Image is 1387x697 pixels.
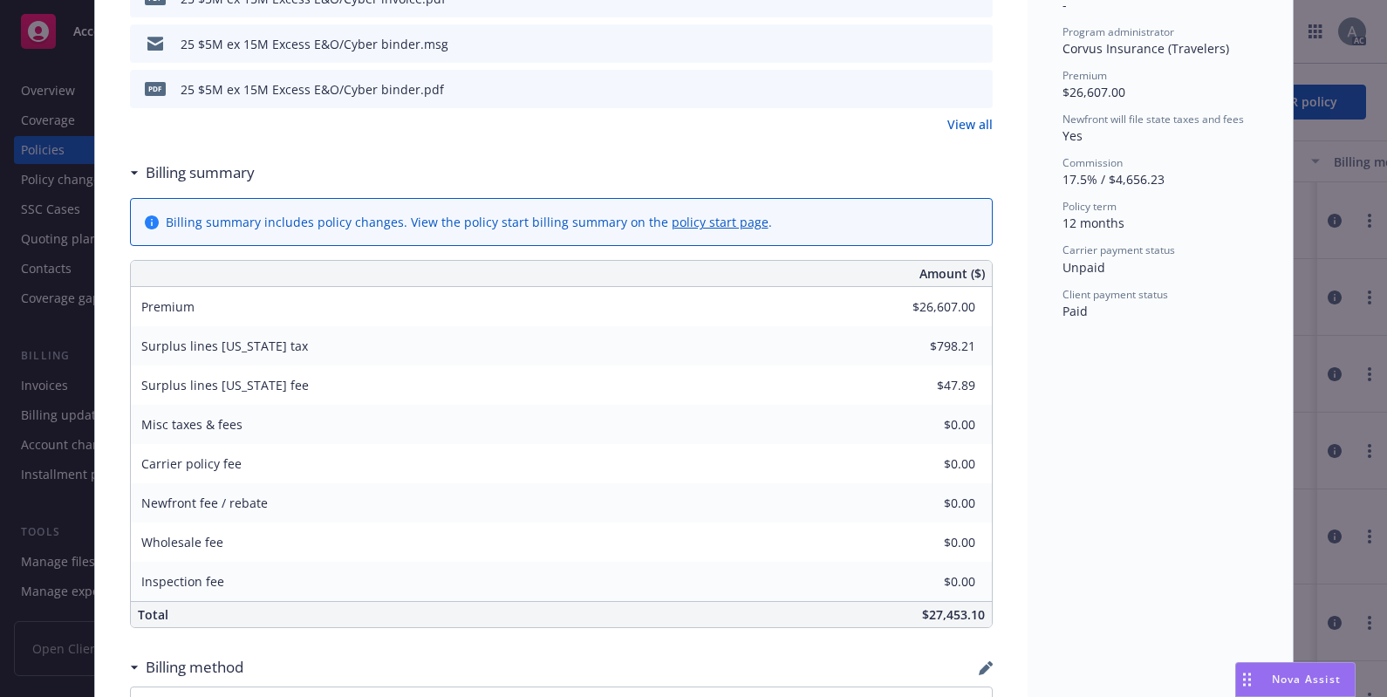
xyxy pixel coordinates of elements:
[130,161,255,184] div: Billing summary
[1062,84,1125,100] span: $26,607.00
[130,656,243,679] div: Billing method
[919,264,985,283] span: Amount ($)
[1062,68,1107,83] span: Premium
[1062,155,1123,170] span: Commission
[1062,24,1174,39] span: Program administrator
[922,606,985,623] span: $27,453.10
[145,82,166,95] span: pdf
[1062,127,1083,144] span: Yes
[141,338,308,354] span: Surplus lines [US_STATE] tax
[872,372,986,399] input: 0.00
[1235,662,1356,697] button: Nova Assist
[872,530,986,556] input: 0.00
[947,115,993,133] a: View all
[1062,259,1105,276] span: Unpaid
[141,573,224,590] span: Inspection fee
[872,333,986,359] input: 0.00
[1062,303,1088,319] span: Paid
[1062,287,1168,302] span: Client payment status
[1272,672,1341,687] span: Nova Assist
[1062,171,1165,188] span: 17.5% / $4,656.23
[141,377,309,393] span: Surplus lines [US_STATE] fee
[872,490,986,516] input: 0.00
[146,161,255,184] h3: Billing summary
[970,80,986,99] button: preview file
[872,451,986,477] input: 0.00
[1062,243,1175,257] span: Carrier payment status
[141,298,195,315] span: Premium
[872,412,986,438] input: 0.00
[1062,215,1124,231] span: 12 months
[146,656,243,679] h3: Billing method
[166,213,772,231] div: Billing summary includes policy changes. View the policy start billing summary on the .
[942,80,956,99] button: download file
[181,35,448,53] div: 25 $5M ex 15M Excess E&O/Cyber binder.msg
[942,35,956,53] button: download file
[970,35,986,53] button: preview file
[1062,199,1117,214] span: Policy term
[1062,40,1229,57] span: Corvus Insurance (Travelers)
[872,294,986,320] input: 0.00
[141,455,242,472] span: Carrier policy fee
[181,80,444,99] div: 25 $5M ex 15M Excess E&O/Cyber binder.pdf
[672,214,769,230] a: policy start page
[141,534,223,550] span: Wholesale fee
[138,606,168,623] span: Total
[1062,112,1244,126] span: Newfront will file state taxes and fees
[141,495,268,511] span: Newfront fee / rebate
[1236,663,1258,696] div: Drag to move
[872,569,986,595] input: 0.00
[141,416,243,433] span: Misc taxes & fees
